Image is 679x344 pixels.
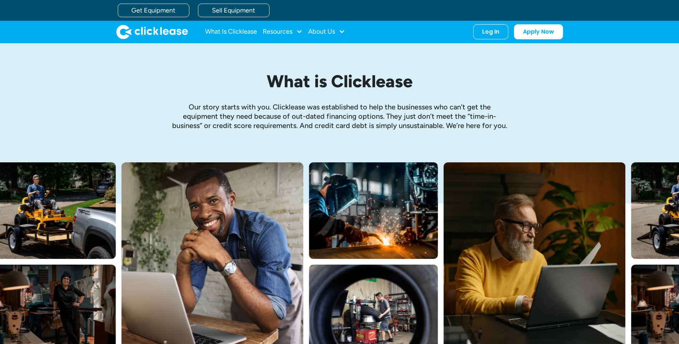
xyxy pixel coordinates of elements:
img: Clicklease logo [116,25,188,39]
div: Log In [482,28,499,35]
a: home [116,25,188,39]
a: Apply Now [514,24,563,39]
div: Resources [263,25,302,39]
div: About Us [308,25,345,39]
h1: What is Clicklease [171,72,508,91]
a: Sell Equipment [198,4,270,17]
a: What Is Clicklease [205,25,257,39]
p: Our story starts with you. Clicklease was established to help the businesses who can’t get the eq... [171,102,508,130]
a: Get Equipment [118,4,189,17]
img: A welder in a large mask working on a large pipe [309,162,438,259]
